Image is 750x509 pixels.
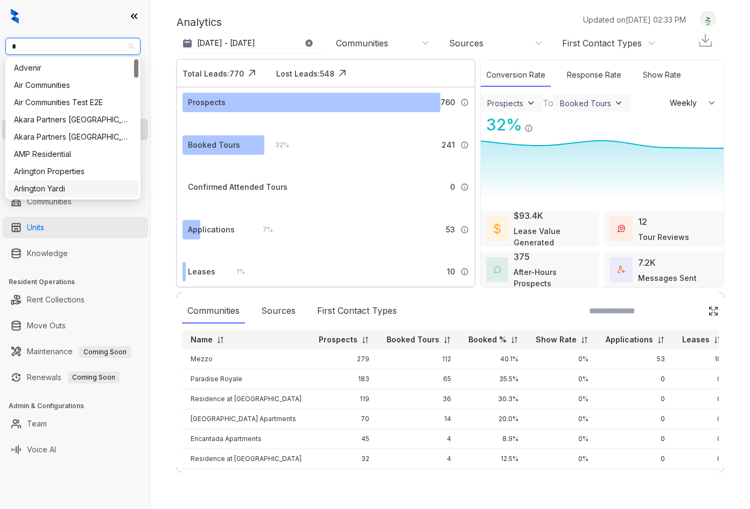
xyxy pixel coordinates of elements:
[536,334,577,345] p: Show Rate
[182,469,310,489] td: ATMO Sahara
[460,369,527,389] td: 35.5%
[450,181,455,193] span: 0
[378,429,460,449] td: 4
[188,97,226,108] div: Prospects
[583,14,686,25] p: Updated on [DATE] 02:33 PM
[494,266,501,273] img: AfterHoursConversations
[244,65,260,81] img: Click Icon
[2,145,148,166] li: Collections
[8,77,138,94] div: Air Communities
[460,267,469,276] img: Info
[182,409,310,429] td: [GEOGRAPHIC_DATA] Apartments
[460,141,469,149] img: Info
[514,266,594,289] div: After-Hours Prospects
[361,336,369,344] img: sorting
[446,224,455,236] span: 53
[2,289,148,311] li: Rent Collections
[319,334,358,345] p: Prospects
[310,409,378,429] td: 70
[674,349,730,369] td: 10
[468,334,507,345] p: Booked %
[191,334,213,345] p: Name
[182,449,310,469] td: Residence at [GEOGRAPHIC_DATA]
[14,97,132,108] div: Air Communities Test E2E
[597,389,674,409] td: 0
[216,336,225,344] img: sorting
[9,277,150,287] h3: Resident Operations
[460,183,469,191] img: Info
[27,367,120,388] a: RenewalsComing Soon
[68,372,120,383] span: Coming Soon
[562,64,627,87] div: Response Rate
[494,223,501,235] img: LeaseValue
[264,139,289,151] div: 32 %
[11,9,19,24] img: logo
[514,209,543,222] div: $93.4K
[670,98,703,108] span: Weekly
[182,389,310,409] td: Residence at [GEOGRAPHIC_DATA]
[27,289,85,311] a: Rent Collections
[697,32,713,49] img: Download
[310,369,378,389] td: 183
[447,266,455,278] span: 10
[8,94,138,111] div: Air Communities Test E2E
[2,243,148,264] li: Knowledge
[226,266,245,278] div: 1 %
[713,336,721,344] img: sorting
[674,429,730,449] td: 0
[14,148,132,160] div: AMP Residential
[638,215,647,228] div: 12
[27,439,56,460] a: Voice AI
[8,59,138,77] div: Advenir
[387,334,439,345] p: Booked Tours
[597,429,674,449] td: 0
[637,64,686,87] div: Show Rate
[378,369,460,389] td: 65
[334,65,351,81] img: Click Icon
[460,449,527,469] td: 12.5%
[708,306,719,317] img: Click Icon
[8,163,138,180] div: Arlington Properties
[657,336,665,344] img: sorting
[674,389,730,409] td: 0
[310,349,378,369] td: 279
[2,191,148,212] li: Communities
[188,181,288,193] div: Confirmed Attended Tours
[2,341,148,362] li: Maintenance
[443,336,451,344] img: sorting
[527,429,597,449] td: 0%
[378,449,460,469] td: 4
[252,224,273,236] div: 7 %
[183,68,244,79] div: Total Leads: 770
[2,217,148,238] li: Units
[663,93,724,113] button: Weekly
[2,119,148,140] li: Leasing
[336,37,388,49] div: Communities
[310,449,378,469] td: 32
[543,97,553,109] div: To
[460,409,527,429] td: 20.0%
[674,409,730,429] td: 0
[560,99,611,108] div: Booked Tours
[460,98,469,107] img: Info
[606,334,653,345] p: Applications
[618,266,625,273] img: TotalFum
[14,183,132,195] div: Arlington Yardi
[460,389,527,409] td: 30.3%
[14,114,132,126] div: Akara Partners [GEOGRAPHIC_DATA]
[510,336,518,344] img: sorting
[527,349,597,369] td: 0%
[460,469,527,489] td: 23.5%
[674,469,730,489] td: 0
[527,369,597,389] td: 0%
[197,38,255,49] p: [DATE] - [DATE]
[312,299,402,324] div: First Contact Types
[597,349,674,369] td: 53
[525,98,536,108] img: ViewFilterArrow
[378,389,460,409] td: 36
[487,99,523,108] div: Prospects
[182,299,245,324] div: Communities
[533,114,549,130] img: Click Icon
[460,429,527,449] td: 8.9%
[440,97,455,108] span: 760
